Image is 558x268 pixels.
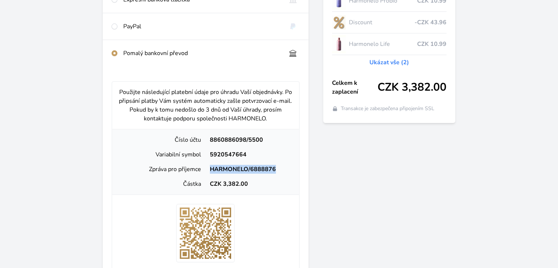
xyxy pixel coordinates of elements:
[332,35,346,53] img: CLEAN_LIFE_se_stinem_x-lo.jpg
[415,18,446,27] span: -CZK 43.96
[118,135,205,144] div: Číslo účtu
[286,22,300,31] img: paypal.svg
[378,81,446,94] span: CZK 3,382.00
[176,204,235,262] img: kVVyHeM8AAAAAElFTkSuQmCC
[205,165,293,174] div: HARMONELO/6888876
[349,18,414,27] span: Discount
[332,13,346,32] img: discount-lo.png
[417,40,446,48] span: CZK 10.99
[123,49,280,58] div: Pomalý bankovní převod
[205,150,293,159] div: 5920547664
[118,150,205,159] div: Variabilní symbol
[118,180,205,188] div: Částka
[369,58,409,67] a: Ukázat vše (2)
[205,135,293,144] div: 8860886098/5500
[118,88,293,123] p: Použijte následující platební údaje pro úhradu Vaší objednávky. Po připsání platby Vám systém aut...
[118,165,205,174] div: Zpráva pro příjemce
[123,22,280,31] div: PayPal
[332,79,378,96] span: Celkem k zaplacení
[341,105,434,112] span: Transakce je zabezpečena připojením SSL
[205,180,293,188] div: CZK 3,382.00
[349,40,417,48] span: Harmonelo Life
[286,49,300,58] img: bankTransfer_IBAN.svg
